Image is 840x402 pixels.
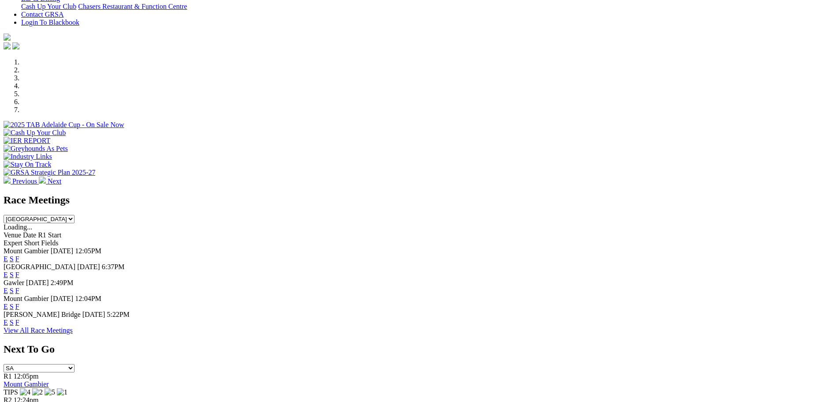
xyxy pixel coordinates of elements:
span: 5:22PM [107,311,130,318]
a: F [15,271,19,278]
a: F [15,303,19,310]
img: logo-grsa-white.png [4,34,11,41]
span: [PERSON_NAME] Bridge [4,311,81,318]
span: Mount Gambier [4,247,49,255]
span: [DATE] [51,295,74,302]
a: View All Race Meetings [4,327,73,334]
span: Date [23,231,36,239]
span: [DATE] [51,247,74,255]
img: chevron-right-pager-white.svg [39,177,46,184]
span: Short [24,239,40,247]
a: S [10,271,14,278]
img: GRSA Strategic Plan 2025-27 [4,169,95,177]
img: 4 [20,388,30,396]
a: S [10,319,14,326]
span: Previous [12,177,37,185]
span: Loading... [4,223,32,231]
div: Bar & Dining [21,3,836,11]
a: Login To Blackbook [21,19,79,26]
a: F [15,319,19,326]
span: Fields [41,239,58,247]
span: 2:49PM [51,279,74,286]
span: [DATE] [77,263,100,271]
span: 12:04PM [75,295,101,302]
img: Greyhounds As Pets [4,145,68,153]
span: [GEOGRAPHIC_DATA] [4,263,75,271]
img: IER REPORT [4,137,50,145]
span: [DATE] [82,311,105,318]
img: twitter.svg [12,42,19,49]
img: facebook.svg [4,42,11,49]
span: TIPS [4,388,18,396]
span: 12:05pm [14,372,39,380]
h2: Race Meetings [4,194,836,206]
span: 12:05PM [75,247,101,255]
a: Mount Gambier [4,380,49,388]
a: Contact GRSA [21,11,63,18]
span: Next [48,177,61,185]
img: 2 [32,388,43,396]
a: E [4,303,8,310]
span: Venue [4,231,21,239]
span: 6:37PM [102,263,125,271]
img: 1 [57,388,67,396]
a: S [10,303,14,310]
img: Cash Up Your Club [4,129,66,137]
img: 2025 TAB Adelaide Cup - On Sale Now [4,121,124,129]
a: E [4,319,8,326]
a: F [15,287,19,294]
img: Industry Links [4,153,52,161]
img: 5 [45,388,55,396]
img: Stay On Track [4,161,51,169]
span: R1 Start [38,231,61,239]
a: F [15,255,19,263]
a: Chasers Restaurant & Function Centre [78,3,187,10]
a: Next [39,177,61,185]
a: S [10,255,14,263]
h2: Next To Go [4,343,836,355]
span: Mount Gambier [4,295,49,302]
a: Previous [4,177,39,185]
span: Gawler [4,279,24,286]
a: E [4,271,8,278]
a: E [4,287,8,294]
span: [DATE] [26,279,49,286]
a: Cash Up Your Club [21,3,76,10]
a: E [4,255,8,263]
a: S [10,287,14,294]
span: Expert [4,239,22,247]
img: chevron-left-pager-white.svg [4,177,11,184]
span: R1 [4,372,12,380]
